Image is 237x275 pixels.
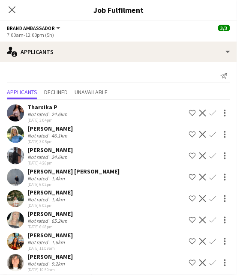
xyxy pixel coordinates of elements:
[27,146,73,154] div: [PERSON_NAME]
[27,197,50,203] div: Not rated
[27,167,120,175] div: [PERSON_NAME] [PERSON_NAME]
[27,203,73,209] div: [DATE] 6:02pm
[50,175,66,182] div: 1.4km
[27,154,50,160] div: Not rated
[50,218,69,224] div: 65.2km
[27,117,69,123] div: [DATE] 3:04pm
[50,132,69,139] div: 46.1km
[27,253,73,261] div: [PERSON_NAME]
[27,125,73,132] div: [PERSON_NAME]
[27,160,73,166] div: [DATE] 4:26pm
[27,267,73,273] div: [DATE] 10:30am
[27,189,73,197] div: [PERSON_NAME]
[75,89,108,95] span: Unavailable
[27,246,73,251] div: [DATE] 11:09am
[50,261,66,267] div: 9.2km
[7,89,37,95] span: Applicants
[27,139,73,144] div: [DATE] 3:05pm
[27,239,50,246] div: Not rated
[27,132,50,139] div: Not rated
[27,218,50,224] div: Not rated
[44,89,68,95] span: Declined
[218,25,230,31] span: 3/3
[50,197,66,203] div: 1.4km
[27,103,69,111] div: Tharsika P
[27,175,50,182] div: Not rated
[7,32,230,38] div: 7:00am-12:00pm (5h)
[27,224,73,230] div: [DATE] 6:48pm
[7,25,62,31] button: Brand Ambassador
[27,182,120,187] div: [DATE] 6:02pm
[27,210,73,218] div: [PERSON_NAME]
[27,111,50,117] div: Not rated
[50,239,66,246] div: 1.6km
[27,261,50,267] div: Not rated
[50,111,69,117] div: 24.6km
[7,25,55,31] span: Brand Ambassador
[27,232,73,239] div: [PERSON_NAME]
[50,154,69,160] div: 24.6km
